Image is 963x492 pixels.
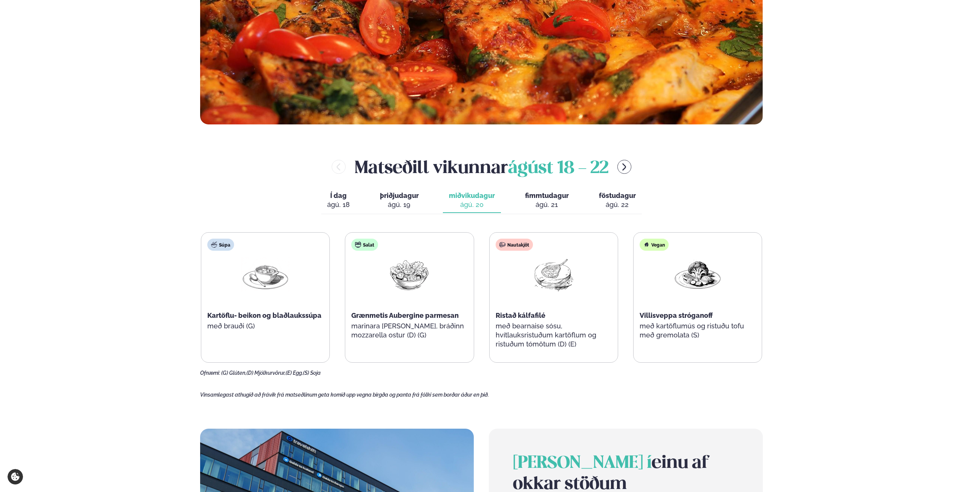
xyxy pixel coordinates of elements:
[303,370,321,376] span: (S) Soja
[327,191,350,200] span: Í dag
[241,257,289,292] img: Soup.png
[449,192,495,199] span: miðvikudagur
[207,239,234,251] div: Súpa
[200,370,220,376] span: Ofnæmi:
[640,311,713,319] span: Villisveppa stróganoff
[286,370,303,376] span: (E) Egg,
[207,311,322,319] span: Kartöflu- beikon og blaðlaukssúpa
[530,257,578,292] img: Lamb-Meat.png
[327,200,350,209] div: ágú. 18
[211,242,217,248] img: soup.svg
[321,188,356,213] button: Í dag ágú. 18
[246,370,286,376] span: (D) Mjólkurvörur,
[496,239,533,251] div: Nautakjöt
[519,188,575,213] button: fimmtudagur ágú. 21
[525,200,569,209] div: ágú. 21
[8,469,23,484] a: Cookie settings
[221,370,246,376] span: (G) Glúten,
[207,322,323,331] p: með brauði (G)
[332,160,346,174] button: menu-btn-left
[508,160,608,177] span: ágúst 18 - 22
[380,200,419,209] div: ágú. 19
[674,257,722,292] img: Vegan.png
[351,239,378,251] div: Salat
[640,322,756,340] p: með kartöflumús og ristuðu tofu með gremolata (S)
[599,192,636,199] span: föstudagur
[355,242,361,248] img: salad.svg
[351,322,467,340] p: marinara [PERSON_NAME], bráðinn mozzarella ostur (D) (G)
[449,200,495,209] div: ágú. 20
[496,311,545,319] span: Ristað kálfafilé
[513,455,652,472] span: [PERSON_NAME] í
[351,311,459,319] span: Grænmetis Aubergine parmesan
[599,200,636,209] div: ágú. 22
[200,392,489,398] span: Vinsamlegast athugið að frávik frá matseðlinum geta komið upp vegna birgða og panta frá fólki sem...
[643,242,649,248] img: Vegan.svg
[640,239,669,251] div: Vegan
[385,257,433,292] img: Salad.png
[380,192,419,199] span: þriðjudagur
[499,242,505,248] img: beef.svg
[525,192,569,199] span: fimmtudagur
[374,188,425,213] button: þriðjudagur ágú. 19
[443,188,501,213] button: miðvikudagur ágú. 20
[496,322,612,349] p: með bearnaise sósu, hvítlauksristuðum kartöflum og ristuðum tómötum (D) (E)
[617,160,631,174] button: menu-btn-right
[355,155,608,179] h2: Matseðill vikunnar
[593,188,642,213] button: föstudagur ágú. 22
